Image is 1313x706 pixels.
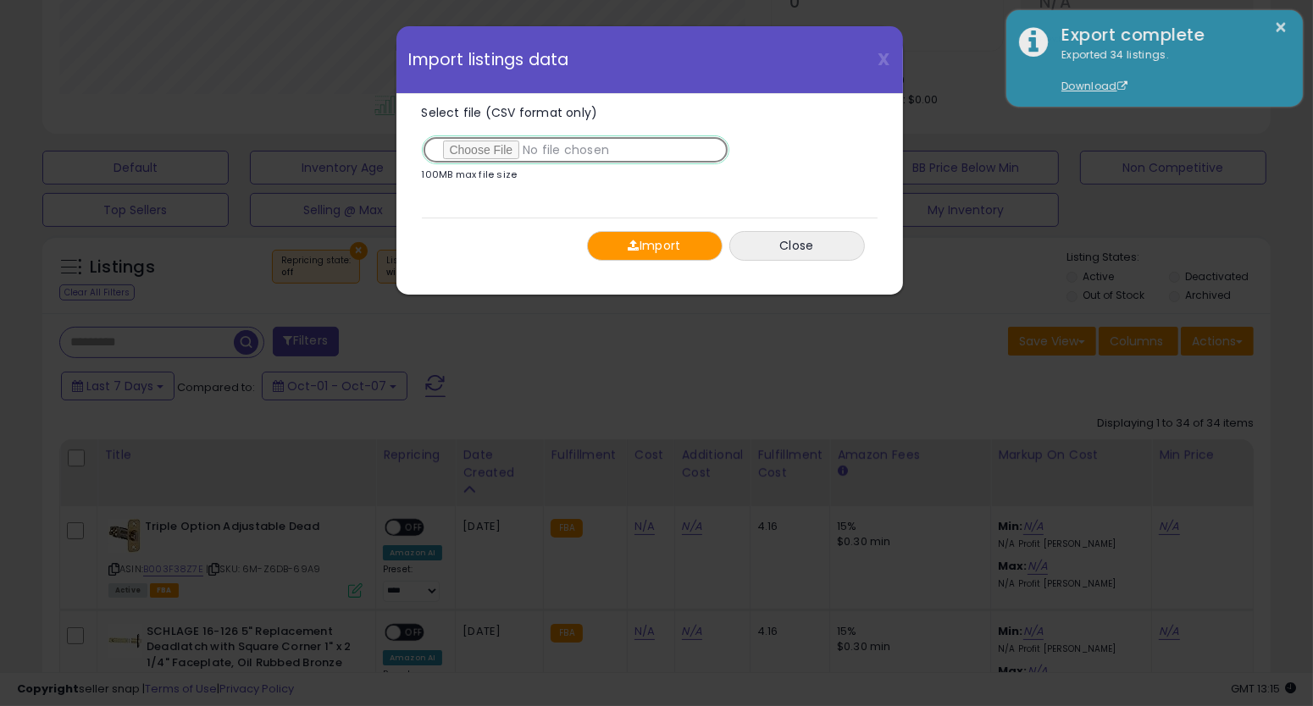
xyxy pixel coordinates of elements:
[1049,47,1290,95] div: Exported 34 listings.
[1275,17,1288,38] button: ×
[422,170,518,179] p: 100MB max file size
[729,231,865,261] button: Close
[409,52,569,68] span: Import listings data
[878,47,890,71] span: X
[1049,23,1290,47] div: Export complete
[1061,79,1127,93] a: Download
[587,231,723,261] button: Import
[422,104,598,121] span: Select file (CSV format only)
